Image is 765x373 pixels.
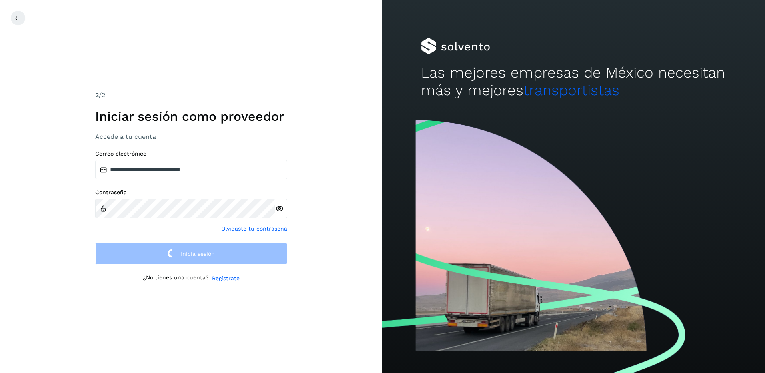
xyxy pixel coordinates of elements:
h1: Iniciar sesión como proveedor [95,109,287,124]
h3: Accede a tu cuenta [95,133,287,140]
a: Regístrate [212,274,240,283]
h2: Las mejores empresas de México necesitan más y mejores [421,64,727,100]
button: Inicia sesión [95,243,287,265]
span: Inicia sesión [181,251,215,257]
span: 2 [95,91,99,99]
label: Contraseña [95,189,287,196]
div: /2 [95,90,287,100]
label: Correo electrónico [95,150,287,157]
a: Olvidaste tu contraseña [221,225,287,233]
p: ¿No tienes una cuenta? [143,274,209,283]
span: transportistas [523,82,619,99]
